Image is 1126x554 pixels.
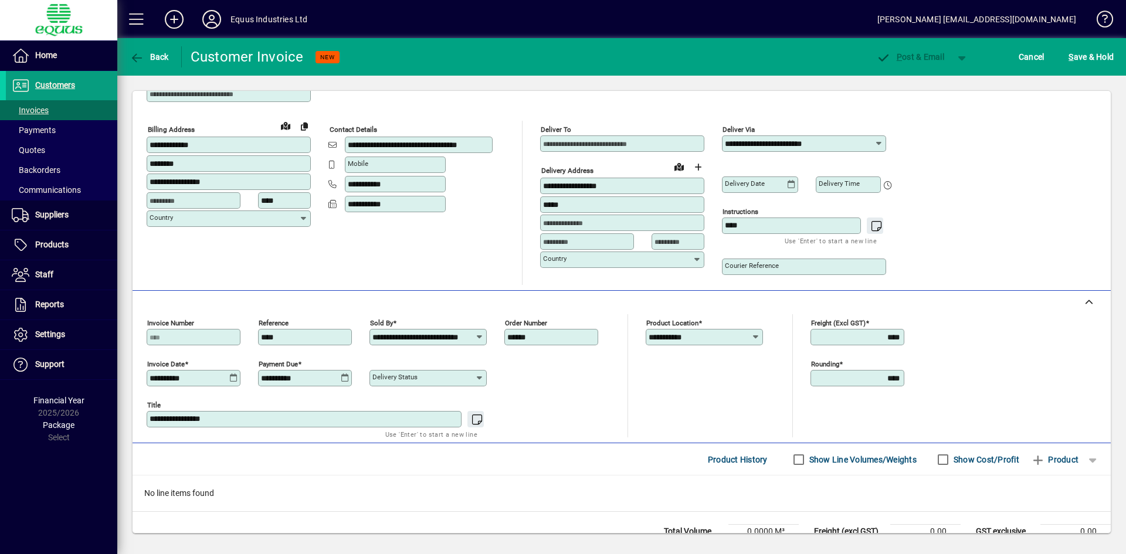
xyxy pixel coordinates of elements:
span: Settings [35,329,65,339]
span: Invoices [12,106,49,115]
button: Save & Hold [1066,46,1117,67]
div: Equus Industries Ltd [230,10,308,29]
a: Products [6,230,117,260]
mat-label: Deliver To [541,125,571,134]
span: Quotes [12,145,45,155]
mat-label: Instructions [723,208,758,216]
span: Products [35,240,69,249]
span: P [897,52,902,62]
td: 0.00 [1040,525,1111,539]
mat-label: Sold by [370,319,393,327]
a: Settings [6,320,117,349]
a: Backorders [6,160,117,180]
mat-hint: Use 'Enter' to start a new line [785,234,877,247]
a: Quotes [6,140,117,160]
mat-hint: Use 'Enter' to start a new line [385,427,477,441]
a: View on map [276,116,295,135]
button: Product [1025,449,1084,470]
mat-label: Title [147,401,161,409]
span: Package [43,420,74,430]
span: Suppliers [35,210,69,219]
span: Reports [35,300,64,309]
button: Product History [703,449,772,470]
mat-label: Country [150,213,173,222]
a: Support [6,350,117,379]
span: Back [130,52,169,62]
span: Staff [35,270,53,279]
button: Copy to Delivery address [295,117,314,135]
span: Financial Year [33,396,84,405]
span: S [1069,52,1073,62]
span: Home [35,50,57,60]
mat-label: Product location [646,319,698,327]
mat-label: Invoice number [147,319,194,327]
span: ave & Hold [1069,47,1114,66]
td: Freight (excl GST) [808,525,890,539]
mat-label: Invoice date [147,360,185,368]
td: 0.0000 M³ [728,525,799,539]
span: Product [1031,450,1078,469]
span: NEW [320,53,335,61]
mat-label: Country [543,254,567,263]
div: Customer Invoice [191,47,304,66]
span: Customers [35,80,75,90]
a: Home [6,41,117,70]
a: Reports [6,290,117,320]
label: Show Cost/Profit [951,454,1019,465]
mat-label: Deliver via [723,125,755,134]
td: 0.00 [890,525,961,539]
mat-label: Freight (excl GST) [811,319,866,327]
button: Profile [193,9,230,30]
td: GST exclusive [970,525,1040,539]
a: Communications [6,180,117,200]
a: Payments [6,120,117,140]
span: Backorders [12,165,60,175]
a: Staff [6,260,117,290]
span: ost & Email [876,52,944,62]
span: Cancel [1019,47,1044,66]
mat-label: Delivery date [725,179,765,188]
label: Show Line Volumes/Weights [807,454,917,465]
span: Payments [12,125,56,135]
mat-label: Delivery status [372,373,418,381]
button: Add [155,9,193,30]
button: Cancel [1016,46,1047,67]
mat-label: Rounding [811,360,839,368]
a: Suppliers [6,200,117,230]
mat-label: Courier Reference [725,261,779,270]
button: Choose address [689,158,707,176]
a: View on map [670,157,689,176]
span: Support [35,359,65,369]
mat-label: Order number [505,319,547,327]
mat-label: Delivery time [819,179,860,188]
a: Invoices [6,100,117,120]
span: Communications [12,185,81,195]
mat-label: Mobile [348,159,368,168]
span: Product History [708,450,768,469]
mat-label: Payment due [259,360,298,368]
mat-label: Reference [259,319,289,327]
td: Total Volume [658,525,728,539]
button: Back [127,46,172,67]
a: Knowledge Base [1088,2,1111,40]
button: Post & Email [870,46,950,67]
div: [PERSON_NAME] [EMAIL_ADDRESS][DOMAIN_NAME] [877,10,1076,29]
app-page-header-button: Back [117,46,182,67]
div: No line items found [133,475,1111,511]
